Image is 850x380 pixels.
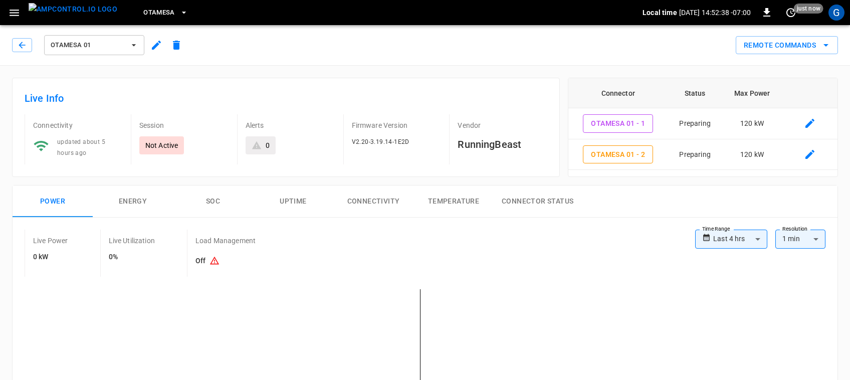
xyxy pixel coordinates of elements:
div: Last 4 hrs [713,230,767,249]
label: Time Range [702,225,730,233]
td: Preparing [668,139,722,170]
button: Uptime [253,185,333,218]
p: Session [139,120,229,130]
th: Connector [568,78,668,108]
p: Live Power [33,236,68,246]
button: set refresh interval [783,5,799,21]
h6: 0 kW [33,252,68,263]
p: Firmware Version [352,120,442,130]
span: OtaMesa 01 [51,40,125,51]
table: connector table [568,78,837,170]
button: OtaMesa 01 [44,35,144,55]
img: ampcontrol.io logo [29,3,117,16]
p: [DATE] 14:52:38 -07:00 [679,8,751,18]
td: Preparing [668,108,722,139]
th: Max Power [722,78,782,108]
p: Connectivity [33,120,123,130]
button: SOC [173,185,253,218]
p: Vendor [458,120,547,130]
button: Remote Commands [736,36,838,55]
span: OtaMesa [143,7,175,19]
td: 120 kW [722,108,782,139]
button: Connectivity [333,185,413,218]
div: 0 [266,140,270,150]
span: V2.20-3.19.14-1E2D [352,138,409,145]
td: 120 kW [722,139,782,170]
span: just now [794,4,823,14]
th: Status [668,78,722,108]
button: Energy [93,185,173,218]
button: OtaMesa 01 - 2 [583,145,653,164]
h6: Live Info [25,90,547,106]
button: Connector Status [494,185,581,218]
button: Power [13,185,93,218]
p: Local time [643,8,677,18]
button: Existing capacity schedules won’t take effect because Load Management is turned off. To activate ... [205,252,224,271]
h6: Off [195,252,256,271]
div: remote commands options [736,36,838,55]
button: OtaMesa 01 - 1 [583,114,653,133]
p: Load Management [195,236,256,246]
div: profile-icon [828,5,844,21]
p: Not Active [145,140,178,150]
h6: RunningBeast [458,136,547,152]
p: Live Utilization [109,236,155,246]
div: 1 min [775,230,825,249]
button: Temperature [413,185,494,218]
h6: 0% [109,252,155,263]
span: updated about 5 hours ago [57,138,105,156]
button: OtaMesa [139,3,192,23]
label: Resolution [782,225,807,233]
p: Alerts [246,120,335,130]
